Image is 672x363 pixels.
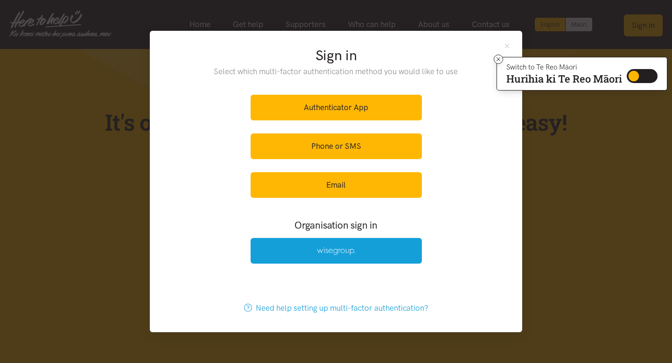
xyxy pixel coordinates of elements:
img: Wise Group [317,247,355,255]
a: Phone or SMS [251,133,422,159]
button: Close [503,42,511,50]
p: Select which multi-factor authentication method you would like to use [195,65,477,78]
a: Email [251,172,422,198]
h3: Organisation sign in [225,218,447,232]
h2: Sign in [195,46,477,65]
p: Switch to Te Reo Māori [506,64,622,70]
p: Hurihia ki Te Reo Māori [506,75,622,83]
a: Authenticator App [251,95,422,120]
a: Need help setting up multi-factor authentication? [234,295,438,321]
